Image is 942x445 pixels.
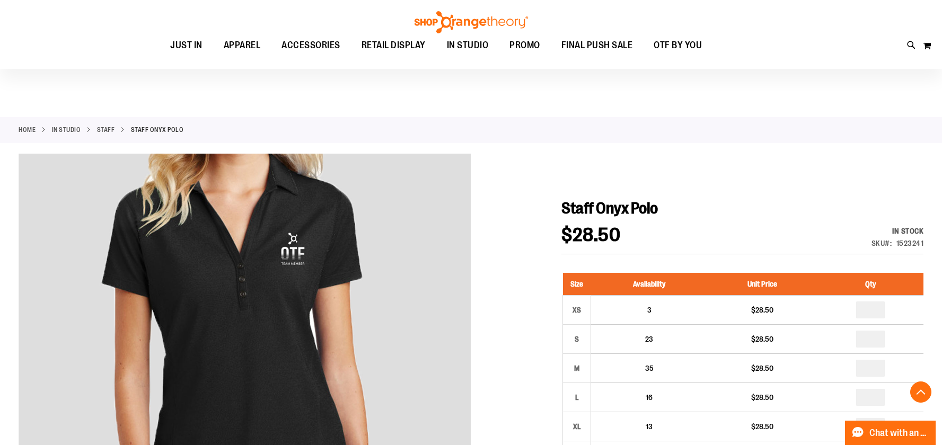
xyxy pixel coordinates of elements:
[52,125,81,135] a: IN STUDIO
[713,392,812,403] div: $28.50
[563,273,591,296] th: Size
[643,33,712,58] a: OTF BY YOU
[871,226,924,236] div: In stock
[561,199,658,217] span: Staff Onyx Polo
[499,33,551,58] a: PROMO
[647,306,652,314] span: 3
[713,421,812,432] div: $28.50
[871,239,892,247] strong: SKU
[713,363,812,373] div: $28.50
[160,33,213,58] a: JUST IN
[271,33,351,58] a: ACCESSORIES
[569,419,585,434] div: XL
[436,33,499,57] a: IN STUDIO
[708,273,817,296] th: Unit Price
[561,33,633,57] span: FINAL PUSH SALE
[351,33,436,58] a: RETAIL DISPLAY
[569,389,585,405] div: L
[413,11,530,33] img: Shop Orangetheory
[871,226,924,236] div: Availability
[713,305,812,315] div: $28.50
[646,393,653,402] span: 16
[561,224,620,246] span: $28.50
[591,273,708,296] th: Availability
[19,125,36,135] a: Home
[569,302,585,318] div: XS
[213,33,271,58] a: APPAREL
[362,33,426,57] span: RETAIL DISPLAY
[645,364,654,372] span: 35
[869,428,929,438] span: Chat with an Expert
[224,33,261,57] span: APPAREL
[845,421,936,445] button: Chat with an Expert
[569,331,585,347] div: S
[569,360,585,376] div: M
[447,33,489,57] span: IN STUDIO
[97,125,115,135] a: Staff
[817,273,923,296] th: Qty
[509,33,540,57] span: PROMO
[281,33,340,57] span: ACCESSORIES
[551,33,644,58] a: FINAL PUSH SALE
[646,422,653,431] span: 13
[654,33,702,57] span: OTF BY YOU
[645,335,653,343] span: 23
[713,334,812,344] div: $28.50
[131,125,184,135] strong: Staff Onyx Polo
[910,381,931,403] button: Back To Top
[170,33,203,57] span: JUST IN
[896,238,924,248] div: 1523241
